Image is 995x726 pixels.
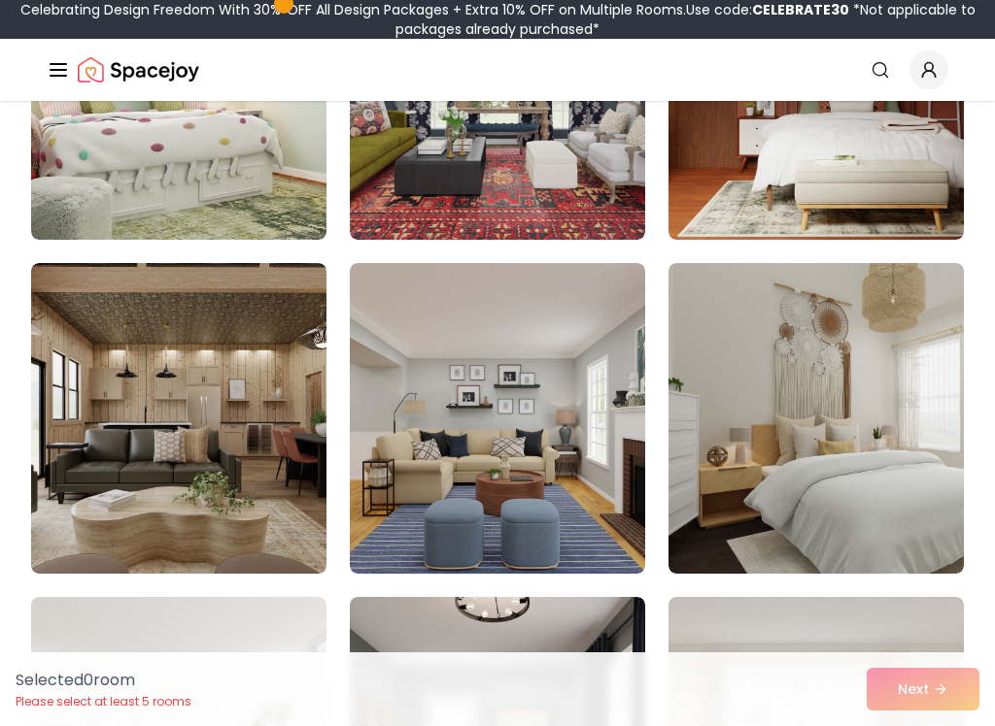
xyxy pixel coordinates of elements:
[47,39,948,101] nav: Global
[78,50,199,89] a: Spacejoy
[350,263,645,574] img: Room room-20
[78,50,199,89] img: Spacejoy Logo
[16,669,191,692] p: Selected 0 room
[31,263,326,574] img: Room room-19
[669,263,964,574] img: Room room-21
[16,694,191,709] p: Please select at least 5 rooms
